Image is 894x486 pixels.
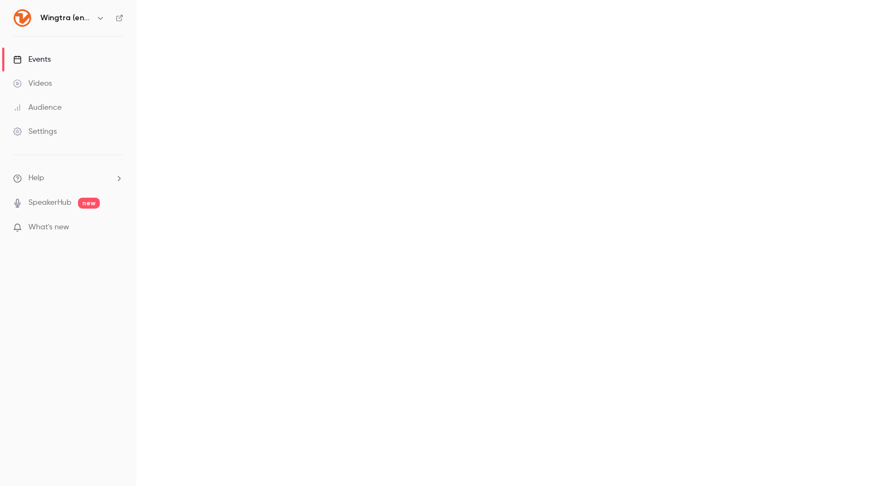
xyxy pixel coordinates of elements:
[13,78,52,89] div: Videos
[13,173,123,184] li: help-dropdown-opener
[14,9,31,27] img: Wingtra (english)
[40,13,92,23] h6: Wingtra (english)
[13,102,62,113] div: Audience
[13,54,51,65] div: Events
[28,222,69,233] span: What's new
[78,198,100,209] span: new
[28,197,71,209] a: SpeakerHub
[28,173,44,184] span: Help
[13,126,57,137] div: Settings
